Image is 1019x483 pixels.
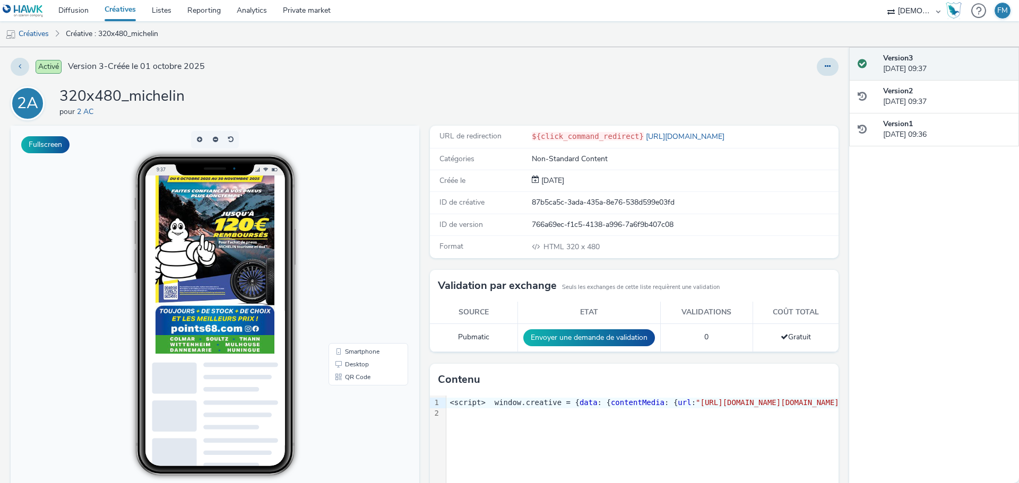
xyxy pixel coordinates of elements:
a: [URL][DOMAIN_NAME] [644,131,729,142]
img: undefined Logo [3,4,44,17]
li: Desktop [320,232,395,245]
span: contentMedia [611,398,664,407]
th: Validations [660,302,753,323]
span: ID de version [439,219,483,230]
code: ${click_command_redirect} [532,132,644,140]
th: Coût total [753,302,839,323]
strong: Version 3 [883,53,913,63]
span: Créée le [439,175,465,186]
li: QR Code [320,245,395,258]
img: mobile [5,29,16,40]
span: Catégories [439,154,474,164]
div: 87b5ca5c-3ada-435a-8e76-538d599e03fd [532,197,837,208]
h1: 320x480_michelin [59,86,185,107]
strong: Version 2 [883,86,913,96]
a: 2 AC [77,107,98,117]
div: [DATE] 09:37 [883,86,1011,108]
span: [DATE] [539,175,564,186]
div: 2A [17,89,38,118]
span: data [580,398,598,407]
button: Fullscreen [21,136,70,153]
span: "[URL][DOMAIN_NAME][DOMAIN_NAME]" [696,398,843,407]
span: ID de créative [439,197,485,207]
span: 0 [704,332,709,342]
div: Création 01 octobre 2025, 09:36 [539,175,564,186]
div: 2 [430,408,441,419]
td: Pubmatic [430,323,517,352]
span: 320 x 480 [542,242,600,252]
th: Source [430,302,517,323]
div: 1 [430,398,441,408]
span: Smartphone [334,223,369,229]
span: Desktop [334,235,358,242]
a: Créative : 320x480_michelin [61,21,163,47]
strong: Version 1 [883,119,913,129]
h3: Contenu [438,372,480,388]
span: url [678,398,691,407]
a: 2A [11,98,49,108]
span: pour [59,107,77,117]
h3: Validation par exchange [438,278,557,294]
span: Version 3 - Créée le 01 octobre 2025 [68,60,205,73]
span: Gratuit [781,332,811,342]
li: Smartphone [320,219,395,232]
span: QR Code [334,248,360,254]
img: Hawk Academy [946,2,962,19]
span: 9:37 [146,41,155,47]
div: FM [997,3,1008,19]
th: Etat [517,302,660,323]
span: Format [439,241,463,251]
a: Hawk Academy [946,2,966,19]
small: Seuls les exchanges de cette liste requièrent une validation [562,283,720,292]
button: Envoyer une demande de validation [523,329,655,346]
span: URL de redirection [439,131,502,141]
div: Non-Standard Content [532,154,837,164]
span: Activé [36,60,62,74]
div: [DATE] 09:37 [883,53,1011,75]
div: 766a69ec-f1c5-4138-a996-7a6f9b407c08 [532,219,837,230]
div: [DATE] 09:36 [883,119,1011,140]
span: HTML [543,242,566,252]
